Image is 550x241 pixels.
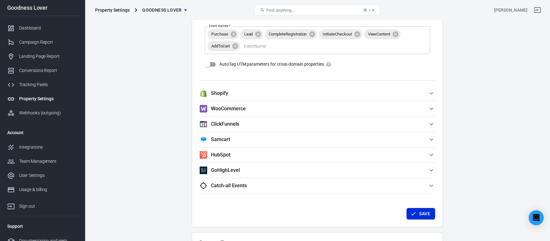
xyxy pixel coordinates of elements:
[255,5,380,15] button: Find anything...⌘ + K
[407,208,435,220] button: Save
[2,183,83,197] a: Usage & billing
[200,117,435,132] button: ClickFunnelsClickFunnels
[200,151,207,159] img: HubSpot
[19,110,78,116] div: Webhooks (outgoing)
[200,90,207,97] img: Shopify
[200,132,435,147] button: SamcartSamcart
[240,31,257,37] span: Lead
[200,163,435,178] button: GoHighLevelGoHighLevel
[19,39,78,46] div: Campaign Report
[19,53,78,60] div: Landing Page Report
[209,24,230,28] label: Event Names
[2,168,83,183] a: User Settings
[19,96,78,102] div: Property Settings
[2,219,83,234] li: Support
[208,29,239,39] div: Purchase
[219,61,332,68] span: AutoTag UTM parameters for cross-domain properties.
[2,197,83,213] a: Sign out
[529,210,544,225] div: Open Intercom Messenger
[200,147,435,162] button: HubSpotHubSpot
[19,172,78,179] div: User Settings
[200,86,435,101] button: ShopifyShopify
[208,31,232,37] span: Purchase
[200,120,207,128] img: ClickFunnels
[19,186,78,193] div: Usage & billing
[266,8,295,13] span: Find anything...
[2,106,83,120] a: Webhooks (outgoing)
[494,7,527,14] div: Account id: m2kaqM7f
[19,25,78,31] div: Dashboard
[2,49,83,63] a: Landing Page Report
[208,43,234,49] span: AddToCart
[2,154,83,168] a: Team Management
[2,21,83,35] a: Dashboard
[211,167,240,173] h5: GoHighLevel
[211,121,239,127] h5: ClickFunnels
[240,29,263,39] div: Lead
[2,78,83,92] a: Tracking Pixels
[319,29,362,39] div: InitiateCheckout
[211,136,230,143] h5: Samcart
[200,167,207,174] img: GoHighLevel
[19,81,78,88] div: Tracking Pixels
[2,35,83,49] a: Campaign Report
[241,42,418,50] input: EventName
[200,136,207,143] img: Samcart
[265,31,310,37] span: CompleteRegistration
[140,4,189,16] button: Goodness Lover
[19,144,78,151] div: Integrations
[364,31,394,37] span: ViewContent
[211,152,230,158] h5: HubSpot
[2,5,83,11] div: Goodness Lover
[208,41,240,51] div: AddToCart
[200,101,435,116] button: WooCommerceWooCommerce
[19,67,78,74] div: Conversions Report
[19,203,78,210] div: Sign out
[200,178,435,193] button: Catch-all Events
[2,125,83,140] li: Account
[211,183,247,189] h5: Catch-all Events
[211,106,245,112] h5: WooCommerce
[142,6,182,14] span: Goodness Lover
[200,105,207,112] img: WooCommerce
[211,90,228,96] h5: Shopify
[2,92,83,106] a: Property Settings
[19,158,78,165] div: Team Management
[2,63,83,78] a: Conversions Report
[265,29,317,39] div: CompleteRegistration
[530,3,545,18] a: Sign out
[364,29,401,39] div: ViewContent
[363,8,375,13] div: ⌘ + K
[95,7,130,13] div: Property Settings
[2,140,83,154] a: Integrations
[319,31,355,37] span: InitiateCheckout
